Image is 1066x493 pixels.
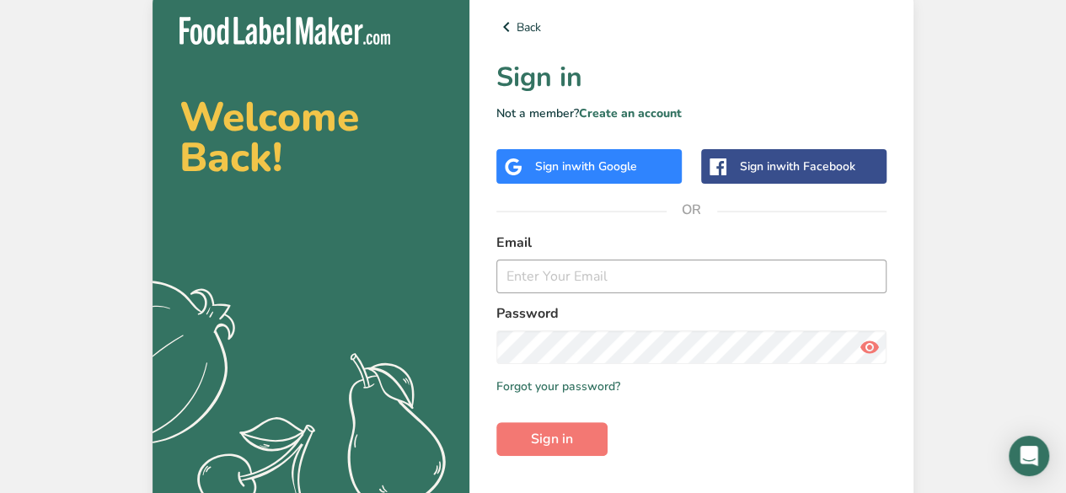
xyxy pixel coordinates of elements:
h1: Sign in [496,57,887,98]
a: Create an account [579,105,682,121]
button: Sign in [496,422,608,456]
div: Sign in [535,158,637,175]
span: with Facebook [776,158,855,174]
div: Open Intercom Messenger [1009,436,1049,476]
span: OR [667,185,717,235]
a: Back [496,17,887,37]
a: Forgot your password? [496,378,620,395]
p: Not a member? [496,104,887,122]
img: Food Label Maker [179,17,390,45]
span: with Google [571,158,637,174]
div: Sign in [740,158,855,175]
input: Enter Your Email [496,260,887,293]
label: Password [496,303,887,324]
h2: Welcome Back! [179,97,442,178]
span: Sign in [531,429,573,449]
label: Email [496,233,887,253]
